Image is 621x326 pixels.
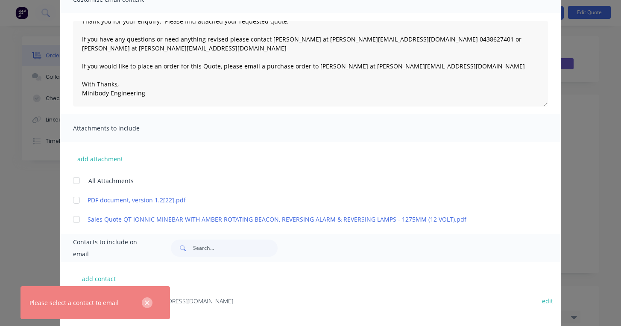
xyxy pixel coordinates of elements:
[88,215,527,224] a: Sales Quote QT IONNIC MINEBAR WITH AMBER ROTATING BEACON, REVERSING ALARM & REVERSING LAMPS - 127...
[73,272,124,285] button: add contact
[537,295,558,307] button: edit
[193,240,278,257] input: Search...
[88,176,134,185] span: All Attachments
[29,298,119,307] div: Please select a contact to email
[73,236,149,260] span: Contacts to include on email
[88,196,527,204] a: PDF document, version 1.2[22].pdf
[73,21,548,107] textarea: Thank you for your enquiry. Please find attached your requested quote. If you have any questions ...
[73,152,127,165] button: add attachment
[73,122,167,134] span: Attachments to include
[135,297,233,305] span: - [EMAIL_ADDRESS][DOMAIN_NAME]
